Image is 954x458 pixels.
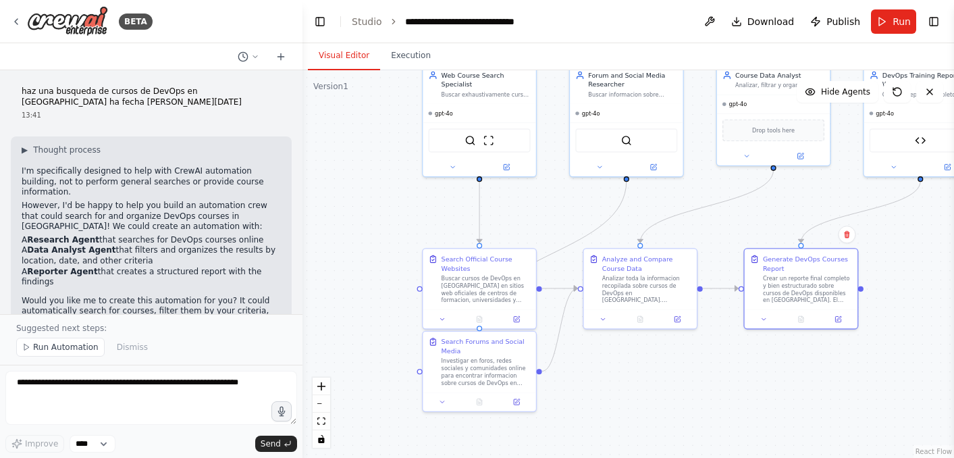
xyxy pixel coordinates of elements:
button: No output available [460,314,499,325]
a: Studio [352,16,382,27]
p: I'm specifically designed to help with CrewAI automation building, not to perform general searche... [22,166,281,198]
span: Drop tools here [752,126,795,135]
button: Switch to previous chat [232,49,265,65]
div: BETA [119,14,153,30]
div: Forum and Social Media ResearcherBuscar informacion sobre cursos de DevOps en [GEOGRAPHIC_DATA] e... [569,64,684,177]
button: Delete node [838,226,855,243]
p: Would you like me to create this automation for you? It could automatically search for courses, f... [22,296,281,338]
nav: breadcrumb [352,15,514,28]
g: Edge from 6706f6e0-09b5-4782-aecc-f039a2e4a3b9 to 9c38ca89-f075-488c-bba2-b7bcacba3f4c [703,284,738,293]
div: Buscar cursos de DevOps en [GEOGRAPHIC_DATA] en sitios web oficiales de centros de formacion, uni... [442,275,531,305]
strong: Reporter Agent [27,267,97,276]
button: Execution [380,42,442,70]
div: Buscar exhaustivamente cursos de DevOps en [GEOGRAPHIC_DATA] utilizando multiples fuentes web, in... [442,91,531,99]
img: Report Exporter [915,135,926,146]
span: gpt-4o [729,101,747,108]
strong: Data Analyst Agent [27,245,115,255]
span: Dismiss [117,342,148,353]
button: Dismiss [110,338,155,357]
span: Thought process [33,145,101,155]
g: Edge from dca0fa4e-fcdb-4b8d-b745-7773f2894c35 to 6706f6e0-09b5-4782-aecc-f039a2e4a3b9 [635,170,778,243]
button: Open in side panel [662,314,693,325]
div: Generate DevOps Courses ReportCrear un reporte final completo y bien estructurado sobre cursos de... [743,248,858,329]
button: Open in side panel [501,397,533,407]
div: Analyze and Compare Course Data [602,255,691,273]
li: A that creates a structured report with the findings [22,267,281,288]
button: Run Automation [16,338,105,357]
button: Open in side panel [774,151,826,161]
button: Publish [805,9,866,34]
div: 13:41 [22,110,281,120]
button: No output available [620,314,660,325]
button: Click to speak your automation idea [271,401,292,422]
span: gpt-4o [582,109,600,117]
div: Search Official Course Websites [442,255,531,273]
span: Run Automation [33,342,99,353]
button: Improve [5,435,64,453]
div: Search Forums and Social MediaInvestigar en foros, redes sociales y comunidades online para encon... [422,331,537,412]
div: React Flow controls [313,378,330,448]
button: Start a new chat [270,49,292,65]
div: Investigar en foros, redes sociales y comunidades online para encontrar informacion sobre cursos ... [442,357,531,387]
a: React Flow attribution [916,448,952,455]
span: gpt-4o [876,109,894,117]
span: Run [893,15,911,28]
g: Edge from 47693d95-8015-4c86-bcf9-f2f895862010 to 6706f6e0-09b5-4782-aecc-f039a2e4a3b9 [542,284,577,376]
div: Search Official Course WebsitesBuscar cursos de DevOps en [GEOGRAPHIC_DATA] en sitios web oficial... [422,248,537,329]
button: Show right sidebar [924,12,943,31]
g: Edge from 6b98c7f3-7397-41ac-b103-8bec88b2544f to 9c38ca89-f075-488c-bba2-b7bcacba3f4c [797,181,926,243]
button: Hide left sidebar [311,12,329,31]
img: ScrapeWebsiteTool [483,135,494,146]
button: Send [255,436,297,452]
div: Forum and Social Media Researcher [588,71,677,89]
div: Search Forums and Social Media [442,337,531,355]
button: Hide Agents [797,81,878,103]
button: Open in side panel [822,314,854,325]
span: Send [261,438,281,449]
p: However, I'd be happy to help you build an automation crew that could search for and organize Dev... [22,201,281,232]
button: toggle interactivity [313,430,330,448]
div: Analizar toda la informacion recopilada sobre cursos de DevOps en [GEOGRAPHIC_DATA]. Comparar: - ... [602,275,691,305]
div: Web Course Search Specialist [442,71,531,89]
strong: Research Agent [27,235,99,245]
div: Buscar informacion sobre cursos de DevOps en [GEOGRAPHIC_DATA] en foros, redes sociales y comunid... [588,91,677,99]
img: SerperDevTool [465,135,475,146]
div: Course Data AnalystAnalizar, filtrar y organizar toda la informacion recopilada sobre cursos de D... [716,64,831,166]
g: Edge from 79d2a89a-a53f-4d78-8538-c6a45be170bc to 47693d95-8015-4c86-bcf9-f2f895862010 [475,181,631,326]
g: Edge from f04faa3c-4bd4-4cd2-bf9c-86d141173978 to fdc7aa13-0c3f-4c67-ac26-3d72b9c06473 [475,172,484,243]
img: Logo [27,6,108,36]
div: Crear un reporte final completo y bien estructurado sobre cursos de DevOps disponibles en [GEOGRA... [763,275,852,305]
button: No output available [460,397,499,407]
span: Hide Agents [821,86,870,97]
button: fit view [313,413,330,430]
button: zoom in [313,378,330,395]
button: zoom out [313,395,330,413]
p: haz una busqueda de cursos de DevOps en [GEOGRAPHIC_DATA] ha fecha [PERSON_NAME][DATE] [22,86,281,107]
span: Improve [25,438,58,449]
button: Visual Editor [308,42,380,70]
span: gpt-4o [435,109,453,117]
button: Run [871,9,916,34]
button: Open in side panel [480,161,532,172]
div: Web Course Search SpecialistBuscar exhaustivamente cursos de DevOps en [GEOGRAPHIC_DATA] utilizan... [422,64,537,177]
div: Generate DevOps Courses Report [763,255,852,273]
span: Download [747,15,795,28]
img: SerperDevTool [621,135,632,146]
button: Open in side panel [501,314,533,325]
button: ▶Thought process [22,145,101,155]
div: Course Data Analyst [735,71,824,80]
div: Version 1 [313,81,348,92]
span: Publish [826,15,860,28]
li: A that searches for DevOps courses online [22,235,281,246]
button: Download [726,9,800,34]
li: A that filters and organizes the results by location, date, and other criteria [22,245,281,266]
p: Suggested next steps: [16,323,286,334]
g: Edge from fdc7aa13-0c3f-4c67-ac26-3d72b9c06473 to 6706f6e0-09b5-4782-aecc-f039a2e4a3b9 [542,284,577,293]
div: Analizar, filtrar y organizar toda la informacion recopilada sobre cursos de DevOps, comparar pre... [735,82,824,89]
span: ▶ [22,145,28,155]
button: Open in side panel [627,161,679,172]
button: No output available [782,314,821,325]
div: Analyze and Compare Course DataAnalizar toda la informacion recopilada sobre cursos de DevOps en ... [583,248,697,329]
